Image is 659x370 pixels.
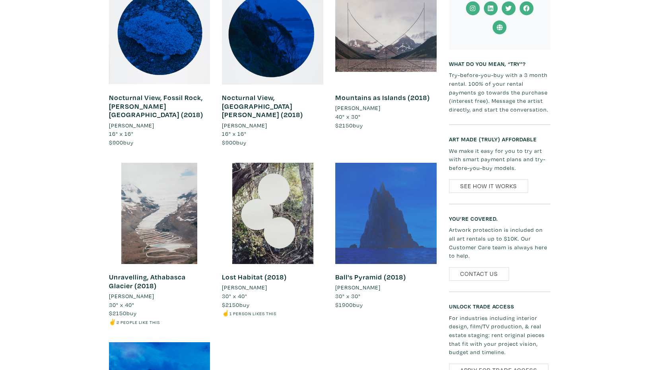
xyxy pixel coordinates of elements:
[335,93,430,102] a: Mountains as Islands (2018)
[335,283,381,292] li: [PERSON_NAME]
[335,104,437,112] a: [PERSON_NAME]
[335,121,353,129] span: $2150
[449,225,550,260] p: Artwork protection is included on all art rentals up to $10K. Our Customer Care team is always he...
[109,318,210,326] li: ✌️
[109,309,137,317] span: buy
[109,292,210,301] a: [PERSON_NAME]
[222,139,236,146] span: $900
[335,113,361,120] span: 40" x 30"
[335,283,437,292] a: [PERSON_NAME]
[109,139,123,146] span: $900
[449,303,550,310] h6: Unlock Trade Access
[109,301,134,308] span: 30" x 40"
[335,121,363,129] span: buy
[222,283,323,292] a: [PERSON_NAME]
[335,301,353,308] span: $1900
[109,130,134,137] span: 16" x 16"
[109,121,154,130] li: [PERSON_NAME]
[229,310,276,316] small: 1 person likes this
[449,314,550,357] p: For industries including interior design, film/TV production, & real estate staging: rent origina...
[449,179,528,193] a: See How It Works
[222,139,247,146] span: buy
[222,301,239,308] span: $2150
[222,309,323,318] li: ☝️
[335,292,361,300] span: 30" x 30"
[222,292,247,300] span: 30" x 40"
[222,93,303,119] a: Nocturnal View, [GEOGRAPHIC_DATA][PERSON_NAME] (2018)
[109,139,134,146] span: buy
[109,93,203,119] a: Nocturnal View, Fossil Rock, [PERSON_NAME][GEOGRAPHIC_DATA] (2018)
[222,130,247,137] span: 16" x 16"
[335,104,381,112] li: [PERSON_NAME]
[109,292,154,301] li: [PERSON_NAME]
[222,272,287,281] a: Lost Habitat (2018)
[222,283,267,292] li: [PERSON_NAME]
[222,301,250,308] span: buy
[222,121,323,130] a: [PERSON_NAME]
[449,71,550,114] p: Try-before-you-buy with a 3 month rental. 100% of your rental payments go towards the purchase (i...
[449,215,550,222] h6: You’re covered.
[449,146,550,172] p: We make it easy for you to try art with smart payment plans and try-before-you-buy models.
[335,272,406,281] a: Ball's Pyramid (2018)
[109,121,210,130] a: [PERSON_NAME]
[222,121,267,130] li: [PERSON_NAME]
[109,272,186,290] a: Unravelling, Athabasca Glacier (2018)
[449,60,550,67] h6: What do you mean, “try”?
[109,309,126,317] span: $2150
[449,136,550,143] h6: Art made (truly) affordable
[117,319,160,325] small: 2 people like this
[449,267,509,281] a: Contact Us
[335,301,363,308] span: buy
